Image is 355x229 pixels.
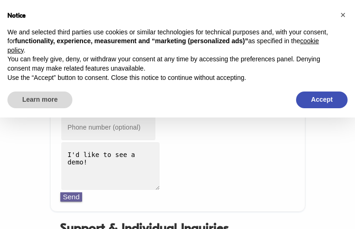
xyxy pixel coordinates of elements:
[336,7,350,22] button: Close this notice
[296,92,348,108] button: Accept
[60,141,161,191] textarea: I'd like to see a demo!
[60,192,83,202] button: Send
[340,10,346,20] span: ×
[7,37,319,54] a: cookie policy
[7,55,333,73] p: You can freely give, deny, or withdraw your consent at any time by accessing the preferences pane...
[7,92,72,108] button: Learn more
[60,113,156,141] input: Phone number (optional)
[7,73,333,83] p: Use the “Accept” button to consent. Close this notice to continue without accepting.
[7,28,333,55] p: We and selected third parties use cookies or similar technologies for technical purposes and, wit...
[7,11,333,20] h2: Notice
[15,37,248,45] strong: functionality, experience, measurement and “marketing (personalized ads)”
